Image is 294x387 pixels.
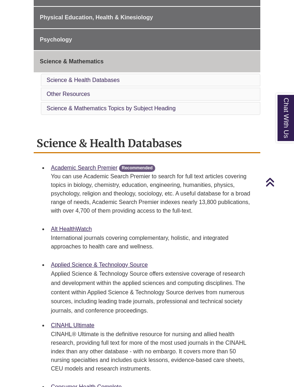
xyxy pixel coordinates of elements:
div: Applied Science & Technology Source offers extensive coverage of research and development within ... [51,269,255,315]
p: You can use Academic Search Premier to search for full text articles covering topics in biology, ... [51,172,255,215]
span: Science & Mathematics [40,58,104,64]
a: Science & Health Databases [47,77,120,83]
a: Alt HealthWatch [51,226,92,232]
p: CINAHL® Ultimate is the definitive resource for nursing and allied health research, providing ful... [51,330,255,373]
a: Science & Mathematics Topics by Subject Heading [47,105,176,111]
h2: Science & Health Databases [34,134,260,153]
a: Other Resources [47,91,90,97]
span: Recommended [119,165,155,172]
span: Physical Education, Health & Kinesiology [40,14,153,20]
a: Back to Top [265,177,292,187]
span: Psychology [40,37,72,43]
a: Applied Science & Technology Source [51,262,148,268]
a: Psychology [34,29,260,50]
a: CINAHL Ultimate [51,322,94,328]
a: Science & Mathematics [34,51,260,72]
p: International journals covering complementary, holistic, and integrated approaches to health care... [51,234,255,251]
a: Academic Search Premier [51,165,118,171]
a: Physical Education, Health & Kinesiology [34,7,260,28]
